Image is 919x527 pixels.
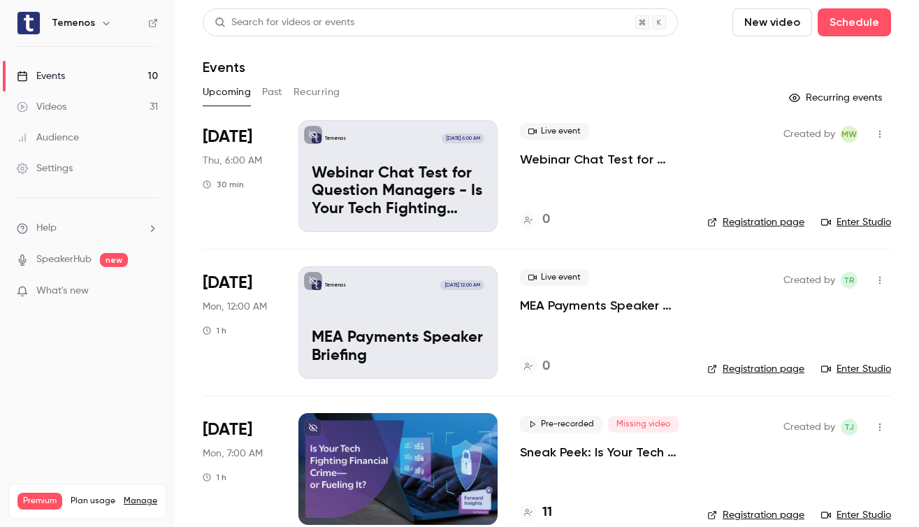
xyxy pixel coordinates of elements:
[821,362,891,376] a: Enter Studio
[203,120,276,232] div: Sep 18 Thu, 6:00 AM (America/Los Angeles)
[17,100,66,114] div: Videos
[783,87,891,109] button: Recurring events
[325,135,346,142] p: Temenos
[520,123,589,140] span: Live event
[440,280,484,290] span: [DATE] 12:00 AM
[36,284,89,298] span: What's new
[203,413,276,525] div: Sep 22 Mon, 8:00 AM (America/Denver)
[783,126,835,143] span: Created by
[36,221,57,236] span: Help
[100,253,128,267] span: new
[783,272,835,289] span: Created by
[203,59,245,75] h1: Events
[542,210,550,229] h4: 0
[841,272,858,289] span: Terniell Ramlah
[203,126,252,148] span: [DATE]
[294,81,340,103] button: Recurring
[844,272,855,289] span: TR
[71,496,115,507] span: Plan usage
[17,12,40,34] img: Temenos
[841,126,857,143] span: MW
[542,503,552,522] h4: 11
[203,325,226,336] div: 1 h
[707,508,804,522] a: Registration page
[203,472,226,483] div: 1 h
[520,210,550,229] a: 0
[442,133,484,143] span: [DATE] 6:00 AM
[141,285,158,298] iframe: Noticeable Trigger
[732,8,812,36] button: New video
[262,81,282,103] button: Past
[203,81,251,103] button: Upcoming
[17,221,158,236] li: help-dropdown-opener
[841,419,858,435] span: Tim Johnsons
[52,16,95,30] h6: Temenos
[203,154,262,168] span: Thu, 6:00 AM
[608,416,679,433] span: Missing video
[841,126,858,143] span: Michele White
[203,272,252,294] span: [DATE]
[298,266,498,378] a: MEA Payments Speaker Briefing Temenos[DATE] 12:00 AMMEA Payments Speaker Briefing
[203,266,276,378] div: Sep 22 Mon, 9:00 AM (Africa/Johannesburg)
[520,297,685,314] a: MEA Payments Speaker Briefing
[17,161,73,175] div: Settings
[203,300,267,314] span: Mon, 12:00 AM
[203,447,263,461] span: Mon, 7:00 AM
[298,120,498,232] a: Webinar Chat Test for Question Managers - Is Your Tech Fighting Financial Crime—or Fueling It?Tem...
[844,419,854,435] span: TJ
[520,444,685,461] a: Sneak Peek: Is Your Tech Fighting Financial Crime—or Fueling It?
[17,493,62,510] span: Premium
[124,496,157,507] a: Manage
[203,179,244,190] div: 30 min
[707,362,804,376] a: Registration page
[542,357,550,376] h4: 0
[215,15,354,30] div: Search for videos or events
[312,165,484,219] p: Webinar Chat Test for Question Managers - Is Your Tech Fighting Financial Crime—or Fueling It?
[520,416,602,433] span: Pre-recorded
[520,357,550,376] a: 0
[520,151,685,168] a: Webinar Chat Test for Question Managers - Is Your Tech Fighting Financial Crime—or Fueling It?
[520,503,552,522] a: 11
[707,215,804,229] a: Registration page
[17,69,65,83] div: Events
[520,269,589,286] span: Live event
[783,419,835,435] span: Created by
[312,329,484,366] p: MEA Payments Speaker Briefing
[17,131,79,145] div: Audience
[325,282,346,289] p: Temenos
[36,252,92,267] a: SpeakerHub
[821,508,891,522] a: Enter Studio
[203,419,252,441] span: [DATE]
[821,215,891,229] a: Enter Studio
[818,8,891,36] button: Schedule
